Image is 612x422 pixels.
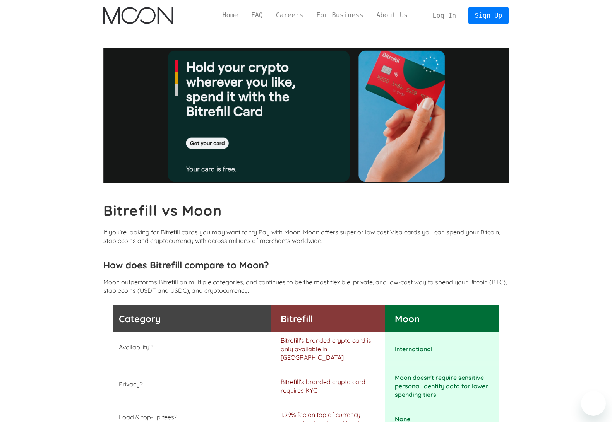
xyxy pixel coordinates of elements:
b: Bitrefill vs Moon [103,202,222,219]
h3: Moon [395,313,490,325]
p: Availability? [119,343,261,351]
p: International [395,345,490,353]
p: Moon doesn't require sensitive personal identity data for lower spending tiers [395,373,490,399]
iframe: Button to launch messaging window [581,391,606,416]
h3: Bitrefill [281,313,381,325]
img: Moon Logo [103,7,173,24]
h3: Category [119,313,261,325]
a: home [103,7,173,24]
p: Load & top-up fees? [119,413,261,421]
p: Privacy? [119,380,261,388]
p: Bitrefill's branded crypto card is only available in [GEOGRAPHIC_DATA] [281,336,381,362]
a: For Business [310,10,370,20]
a: Log In [426,7,463,24]
a: Sign Up [468,7,509,24]
p: Moon outperforms Bitrefill on multiple categories, and continues to be the most flexible, private... [103,278,509,295]
a: Home [216,10,245,20]
a: FAQ [245,10,269,20]
h3: How does Bitrefill compare to Moon? [103,259,509,271]
p: Bitrefill's branded crypto card requires KYC [281,378,381,395]
a: About Us [370,10,414,20]
p: If you're looking for Bitrefill cards you may want to try Pay with Moon! Moon offers superior low... [103,228,509,245]
a: Careers [269,10,310,20]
